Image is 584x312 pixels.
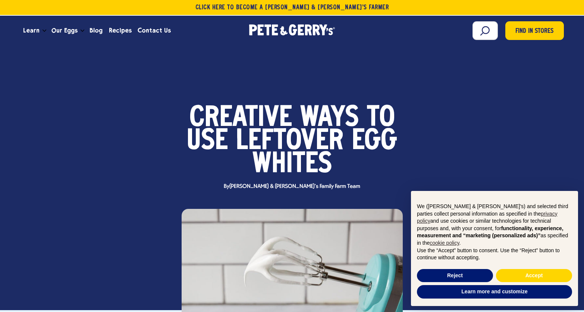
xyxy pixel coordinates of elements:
[300,107,359,130] span: Ways
[496,269,572,282] button: Accept
[417,203,572,247] p: We ([PERSON_NAME] & [PERSON_NAME]'s) and selected third parties collect personal information as s...
[229,183,360,189] span: [PERSON_NAME] & [PERSON_NAME]'s Family Farm Team
[20,21,43,41] a: Learn
[252,153,332,176] span: Whites
[87,21,106,41] a: Blog
[417,285,572,299] button: Learn more and customize
[48,21,81,41] a: Our Eggs
[109,26,132,35] span: Recipes
[187,130,228,153] span: Use
[352,130,397,153] span: Egg
[138,26,171,35] span: Contact Us
[189,107,292,130] span: Creative
[135,21,174,41] a: Contact Us
[81,30,84,32] button: Open the dropdown menu for Our Eggs
[23,26,40,35] span: Learn
[417,247,572,262] p: Use the “Accept” button to consent. Use the “Reject” button to continue without accepting.
[43,30,46,32] button: Open the dropdown menu for Learn
[367,107,395,130] span: to
[90,26,103,35] span: Blog
[505,21,564,40] a: Find in Stores
[106,21,135,41] a: Recipes
[51,26,78,35] span: Our Eggs
[430,240,459,246] a: cookie policy
[417,269,493,282] button: Reject
[236,130,343,153] span: Leftover
[220,184,364,189] span: By
[472,21,498,40] input: Search
[515,27,553,37] span: Find in Stores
